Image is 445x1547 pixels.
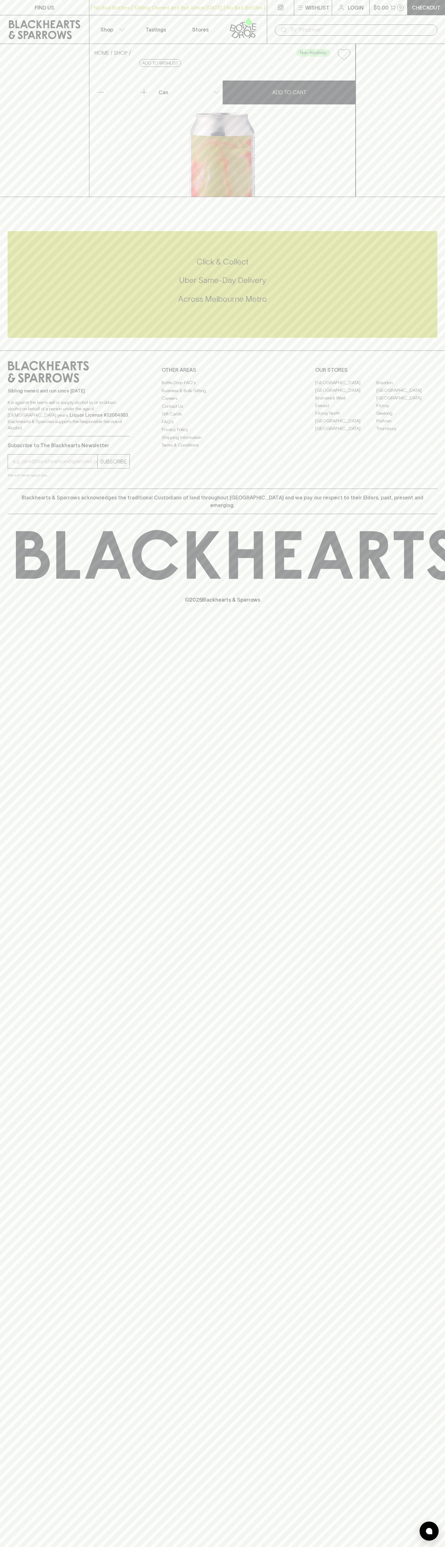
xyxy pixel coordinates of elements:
strong: Liquor License #32064953 [70,413,128,418]
a: FAQ's [162,418,284,426]
a: [GEOGRAPHIC_DATA] [315,425,376,432]
p: Subscribe to The Blackhearts Newsletter [8,441,130,449]
p: ADD TO CART [272,88,306,96]
p: Blackhearts & Sparrows acknowledges the traditional Custodians of land throughout [GEOGRAPHIC_DAT... [12,494,433,509]
button: SUBSCRIBE [98,455,129,468]
a: Contact Us [162,402,284,410]
a: Fitzroy [376,402,437,409]
h5: Across Melbourne Metro [8,294,437,304]
button: Add to wishlist [335,46,353,63]
h5: Click & Collect [8,257,437,267]
a: Tastings [134,15,178,44]
a: SHOP [114,50,128,56]
a: HOME [94,50,109,56]
p: SUBSCRIBE [100,458,127,465]
a: [GEOGRAPHIC_DATA] [315,379,376,386]
input: Try "Pinot noir" [290,25,432,35]
img: bubble-icon [426,1528,432,1534]
a: Terms & Conditions [162,441,284,449]
a: Gift Cards [162,410,284,418]
p: Login [348,4,364,11]
p: Checkout [412,4,441,11]
a: Privacy Policy [162,426,284,434]
p: FIND US [35,4,54,11]
a: Bottle Drop FAQ's [162,379,284,387]
p: Can [158,88,168,96]
button: Add to wishlist [139,59,181,67]
a: Business & Bulk Gifting [162,387,284,394]
a: Careers [162,395,284,402]
a: Braddon [376,379,437,386]
a: [GEOGRAPHIC_DATA] [315,417,376,425]
p: Tastings [146,26,166,33]
a: [GEOGRAPHIC_DATA] [315,386,376,394]
p: OTHER AREAS [162,366,284,374]
p: Wishlist [305,4,330,11]
p: It is against the law to sell or supply alcohol to, or to obtain alcohol on behalf of a person un... [8,399,130,431]
a: Elwood [315,402,376,409]
input: e.g. jane@blackheartsandsparrows.com.au [13,456,97,467]
span: Non-Alcoholic [297,50,330,56]
a: Fitzroy North [315,409,376,417]
div: Call to action block [8,231,437,338]
p: Shop [101,26,113,33]
a: Thornbury [376,425,437,432]
p: We will never spam you [8,472,130,478]
button: ADD TO CART [223,81,356,104]
img: 29376.png [89,65,355,197]
div: Can [156,86,222,99]
p: $0.00 [373,4,389,11]
h5: Uber Same-Day Delivery [8,275,437,286]
a: Shipping Information [162,434,284,441]
a: Stores [178,15,223,44]
a: [GEOGRAPHIC_DATA] [376,386,437,394]
p: OUR STORES [315,366,437,374]
a: Geelong [376,409,437,417]
a: [GEOGRAPHIC_DATA] [376,394,437,402]
a: Prahran [376,417,437,425]
a: Brunswick West [315,394,376,402]
p: 0 [399,6,402,9]
p: Sibling owned and run since [DATE] [8,388,130,394]
button: Shop [89,15,134,44]
p: Stores [192,26,209,33]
